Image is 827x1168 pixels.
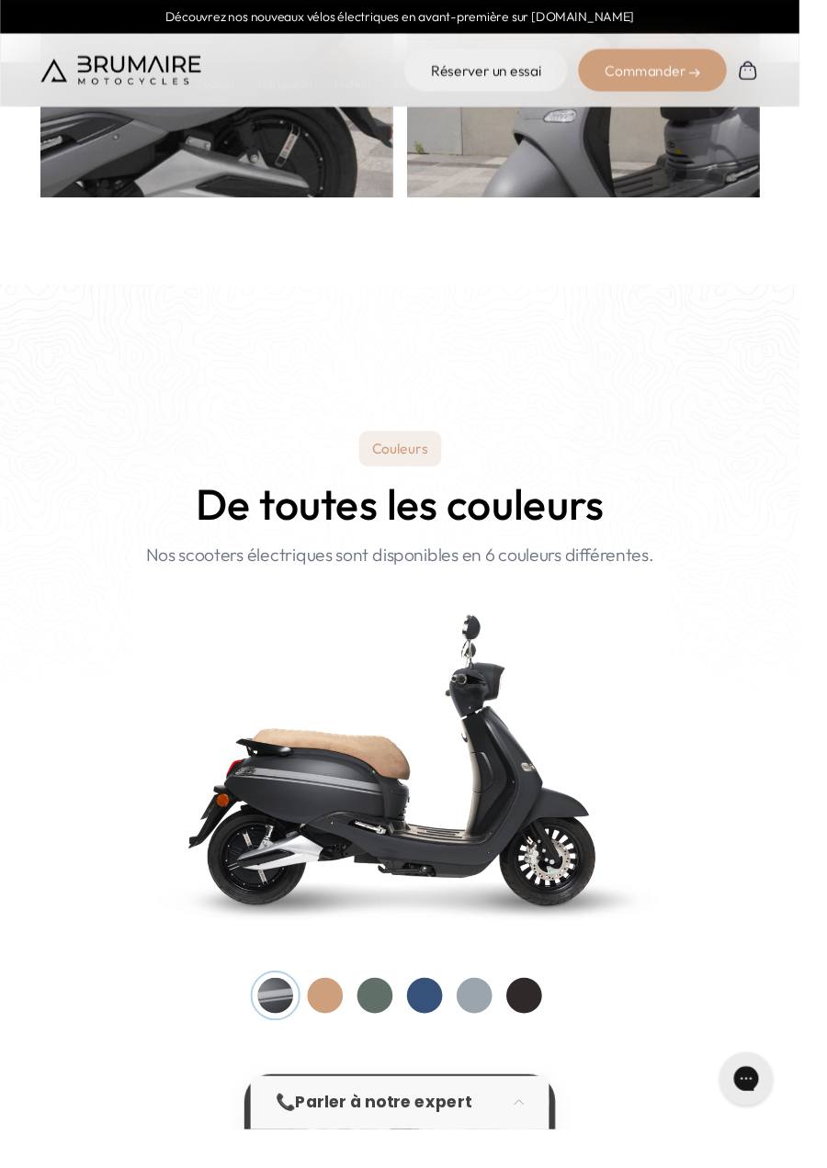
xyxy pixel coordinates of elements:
[735,1082,809,1150] iframe: Gorgias live chat messenger
[763,62,785,84] img: Panier
[418,51,587,95] a: Réserver un essai
[151,560,676,588] p: Nos scooters électriques sont disponibles en 6 couleurs différentes.
[371,445,457,482] p: Couleurs
[202,497,625,545] h2: De toutes les couleurs
[598,51,752,95] div: Commander
[42,58,208,87] img: Brumaire Motocycles
[713,70,724,81] img: right-arrow-2.png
